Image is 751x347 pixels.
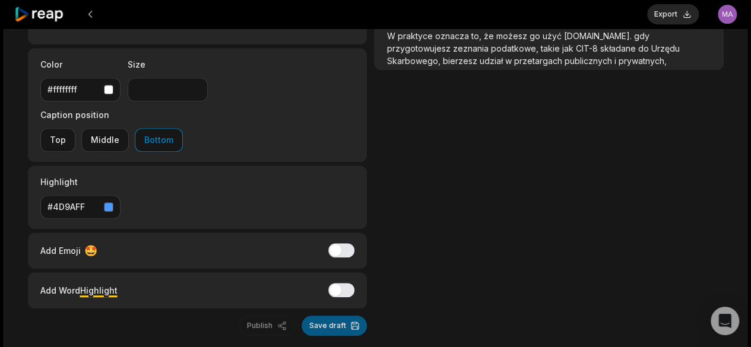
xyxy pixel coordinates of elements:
[647,4,699,24] button: Export
[40,195,121,219] button: #4D9AFF
[514,56,564,66] span: przetargach
[386,56,442,66] span: Skarbowego,
[40,244,81,257] span: Add Emoji
[397,31,435,41] span: praktyce
[84,243,97,259] span: 🤩
[40,109,183,121] label: Caption position
[483,31,496,41] span: że
[40,78,121,101] button: #ffffffff
[479,56,505,66] span: udział
[302,316,367,336] button: Save draft
[638,43,651,53] span: do
[40,128,75,152] button: Top
[633,31,649,41] span: gdy
[562,43,575,53] span: jak
[490,43,540,53] span: podatkowe,
[471,31,483,41] span: to,
[651,43,679,53] span: Urzędu
[40,176,121,188] label: Highlight
[135,128,183,152] button: Bottom
[600,43,638,53] span: składane
[40,282,118,298] div: Add Word
[442,56,479,66] span: bierzesz
[564,56,614,66] span: publicznych
[47,83,99,95] div: #ffffffff
[386,43,452,53] span: przygotowujesz
[47,200,99,213] div: #4D9AFF
[575,43,600,53] span: CIT-8
[505,56,514,66] span: w
[711,307,739,335] div: Open Intercom Messenger
[529,31,542,41] span: go
[618,56,666,66] span: prywatnych,
[614,56,618,66] span: i
[80,285,118,295] span: Highlight
[435,31,471,41] span: oznacza
[540,43,562,53] span: takie
[496,31,529,41] span: możesz
[563,31,633,41] span: [DOMAIN_NAME].
[542,31,563,41] span: użyć
[452,43,490,53] span: zeznania
[239,316,294,336] button: Publish
[386,31,397,41] span: W
[81,128,129,152] button: Middle
[128,58,208,71] label: Size
[40,58,121,71] label: Color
